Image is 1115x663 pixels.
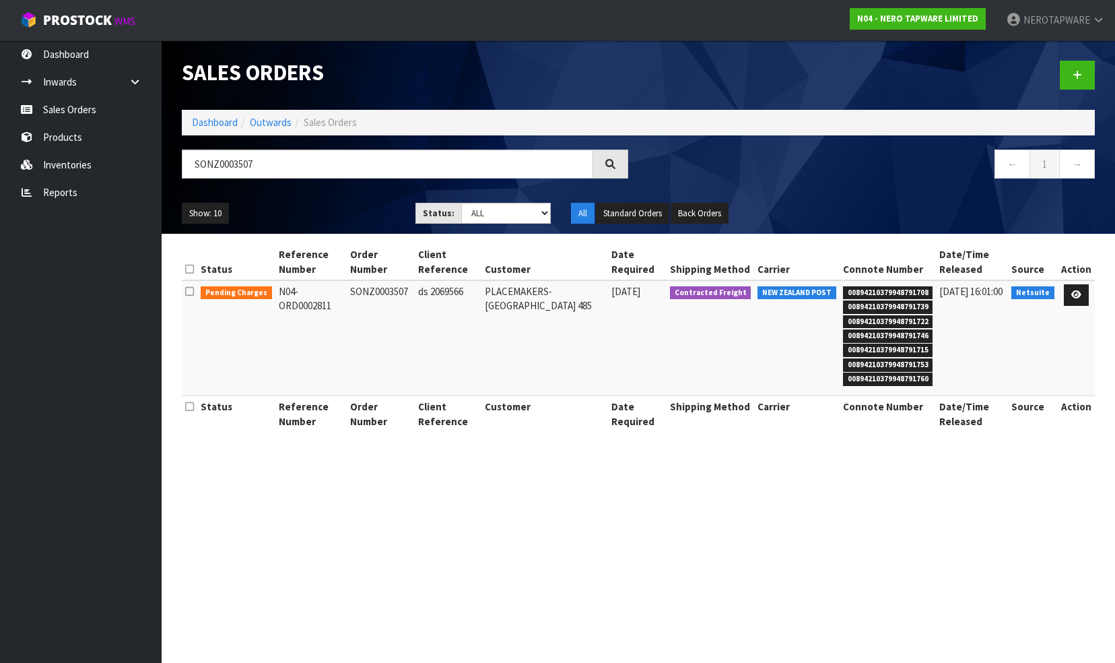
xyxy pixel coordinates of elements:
[936,396,1008,432] th: Date/Time Released
[481,244,608,280] th: Customer
[415,244,482,280] th: Client Reference
[840,396,937,432] th: Connote Number
[939,285,1003,298] span: [DATE] 16:01:00
[1011,286,1054,300] span: Netsuite
[481,280,608,396] td: PLACEMAKERS-[GEOGRAPHIC_DATA] 485
[608,396,667,432] th: Date Required
[182,61,628,85] h1: Sales Orders
[347,396,414,432] th: Order Number
[275,280,347,396] td: N04-ORD0002811
[843,373,933,386] span: 00894210379948791760
[192,116,238,129] a: Dashboard
[1058,396,1095,432] th: Action
[667,396,755,432] th: Shipping Method
[840,244,937,280] th: Connote Number
[857,13,978,24] strong: N04 - NERO TAPWARE LIMITED
[481,396,608,432] th: Customer
[667,244,755,280] th: Shipping Method
[670,286,751,300] span: Contracted Freight
[1008,244,1058,280] th: Source
[1029,150,1060,179] a: 1
[43,11,112,29] span: ProStock
[843,358,933,372] span: 00894210379948791753
[415,280,482,396] td: ds 2069566
[1059,150,1095,179] a: →
[275,244,347,280] th: Reference Number
[611,285,640,298] span: [DATE]
[347,280,414,396] td: SONZ0003507
[423,208,454,219] strong: Status:
[1023,13,1090,26] span: NEROTAPWARE
[843,301,933,314] span: 00894210379948791739
[197,244,275,280] th: Status
[415,396,482,432] th: Client Reference
[275,396,347,432] th: Reference Number
[648,150,1095,183] nav: Page navigation
[754,244,840,280] th: Carrier
[936,244,1008,280] th: Date/Time Released
[596,203,669,224] button: Standard Orders
[182,150,593,179] input: Search sales orders
[347,244,414,280] th: Order Number
[994,150,1030,179] a: ←
[757,286,836,300] span: NEW ZEALAND POST
[1058,244,1095,280] th: Action
[754,396,840,432] th: Carrier
[843,286,933,300] span: 00894210379948791708
[843,344,933,357] span: 00894210379948791715
[182,203,229,224] button: Show: 10
[20,11,37,28] img: cube-alt.png
[114,15,135,28] small: WMS
[843,329,933,343] span: 00894210379948791746
[1008,396,1058,432] th: Source
[304,116,357,129] span: Sales Orders
[201,286,272,300] span: Pending Charges
[250,116,292,129] a: Outwards
[197,396,275,432] th: Status
[608,244,667,280] th: Date Required
[671,203,729,224] button: Back Orders
[571,203,595,224] button: All
[843,315,933,329] span: 00894210379948791722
